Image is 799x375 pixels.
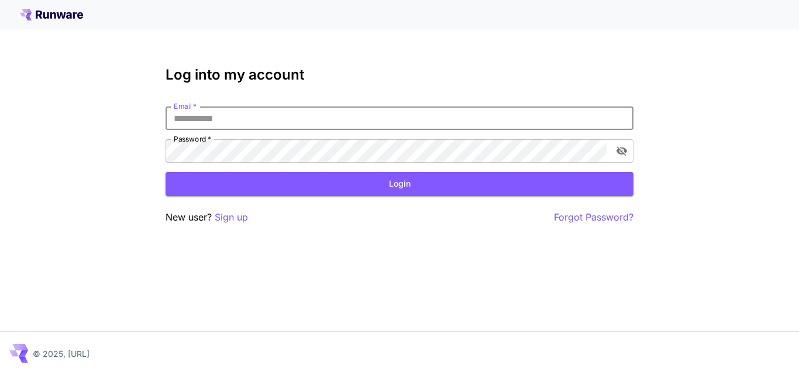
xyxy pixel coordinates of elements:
h3: Log into my account [166,67,633,83]
p: © 2025, [URL] [33,348,89,360]
button: Sign up [215,210,248,225]
label: Email [174,101,197,111]
button: Forgot Password? [554,210,633,225]
p: New user? [166,210,248,225]
label: Password [174,134,211,144]
button: toggle password visibility [611,140,632,161]
button: Login [166,172,633,196]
